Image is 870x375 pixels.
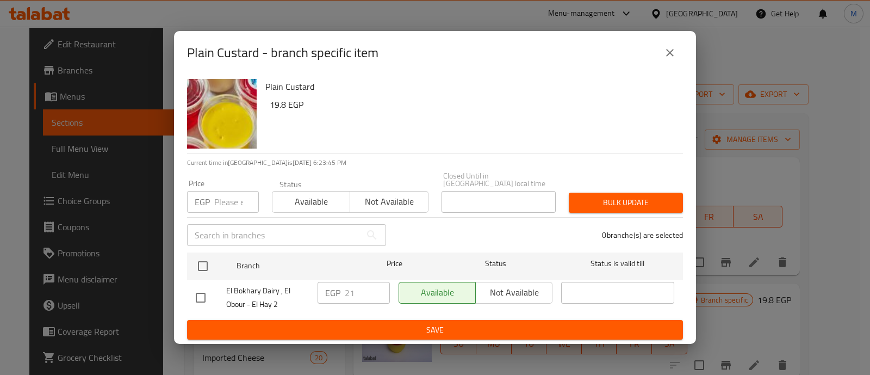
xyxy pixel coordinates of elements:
[270,97,674,112] h6: 19.8 EGP
[561,257,674,271] span: Status is valid till
[237,259,350,273] span: Branch
[187,158,683,168] p: Current time in [GEOGRAPHIC_DATA] is [DATE] 6:23:45 PM
[195,195,210,208] p: EGP
[577,196,674,210] span: Bulk update
[196,323,674,337] span: Save
[214,191,259,213] input: Please enter price
[345,282,390,304] input: Please enter price
[569,193,683,213] button: Bulk update
[187,224,361,246] input: Search in branches
[226,284,309,311] span: El Bokhary Dairy , El Obour - El Hay 2
[439,257,552,271] span: Status
[602,230,683,241] p: 0 branche(s) are selected
[355,194,424,210] span: Not available
[187,320,683,340] button: Save
[657,40,683,66] button: close
[265,79,674,94] h6: Plain Custard
[277,194,346,210] span: Available
[325,286,340,299] p: EGP
[187,79,257,149] img: Plain Custard
[350,191,428,213] button: Not available
[187,44,378,62] h2: Plain Custard - branch specific item
[358,257,431,271] span: Price
[272,191,350,213] button: Available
